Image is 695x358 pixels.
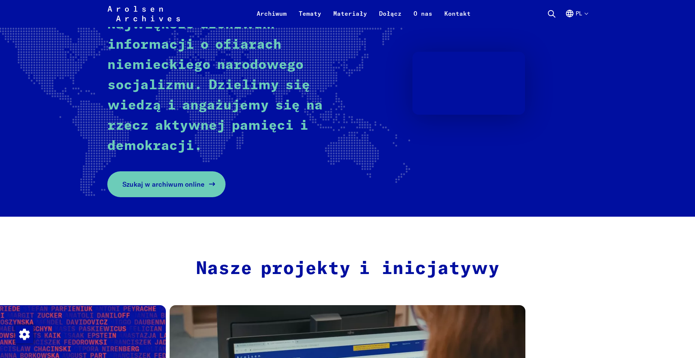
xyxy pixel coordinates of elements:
a: Dołącz [373,9,408,27]
a: O nas [408,9,438,27]
a: Archiwum [251,9,293,27]
p: Największe archiwum informacji o ofiarach niemieckiego narodowego socjalizmu. Dzielimy się wiedzą... [107,15,334,156]
nav: Podstawowy [251,4,477,22]
a: Materiały [327,9,373,27]
h2: Nasze projekty i inicjatywy [189,258,506,280]
button: Polski, wybór języka [565,9,588,27]
div: Zmienić zgodę [15,325,33,343]
a: Tematy [293,9,327,27]
img: Zmienić zgodę [15,325,33,343]
a: Szukaj w archiwum online [107,171,226,197]
a: Kontakt [438,9,477,27]
span: Szukaj w archiwum online [122,179,205,189]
